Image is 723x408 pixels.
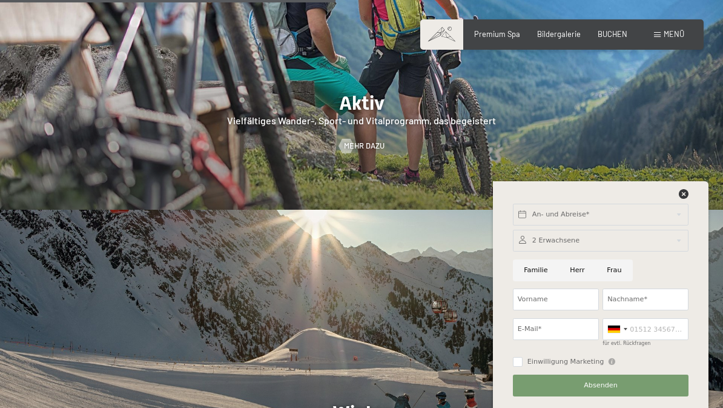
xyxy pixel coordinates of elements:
[339,141,385,152] a: Mehr dazu
[537,29,581,39] a: Bildergalerie
[602,341,650,346] label: für evtl. Rückfragen
[474,29,520,39] a: Premium Spa
[664,29,684,39] span: Menü
[603,319,631,339] div: Germany (Deutschland): +49
[344,141,385,152] span: Mehr dazu
[584,381,618,390] span: Absenden
[598,29,627,39] a: BUCHEN
[513,375,688,396] button: Absenden
[602,318,688,340] input: 01512 3456789
[527,357,604,367] span: Einwilligung Marketing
